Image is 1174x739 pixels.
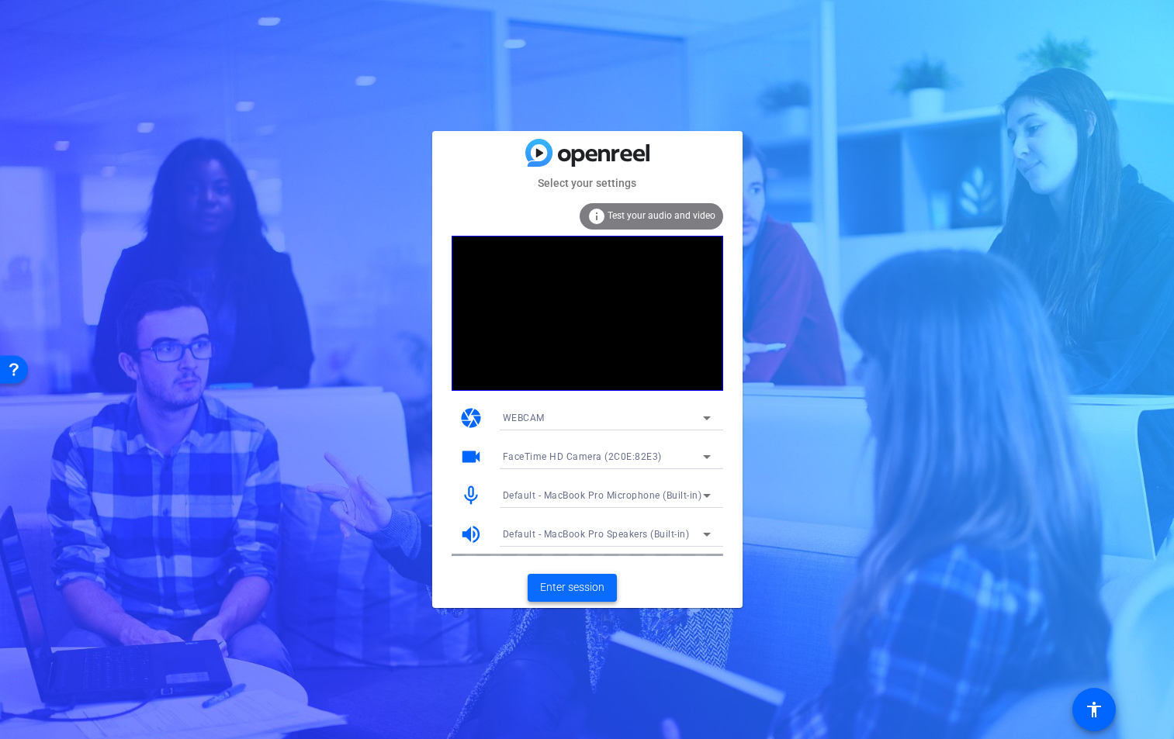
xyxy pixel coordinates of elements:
mat-card-subtitle: Select your settings [432,174,743,192]
mat-icon: info [587,207,606,226]
button: Enter session [528,574,617,602]
mat-icon: volume_up [459,523,483,546]
span: Test your audio and video [608,210,715,221]
mat-icon: camera [459,406,483,430]
span: WEBCAM [503,413,545,423]
mat-icon: mic_none [459,484,483,507]
mat-icon: accessibility [1085,700,1103,719]
img: blue-gradient.svg [525,139,649,166]
span: FaceTime HD Camera (2C0E:82E3) [503,451,662,462]
mat-icon: videocam [459,445,483,468]
span: Default - MacBook Pro Microphone (Built-in) [503,490,702,501]
span: Enter session [540,579,604,596]
span: Default - MacBook Pro Speakers (Built-in) [503,529,690,540]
